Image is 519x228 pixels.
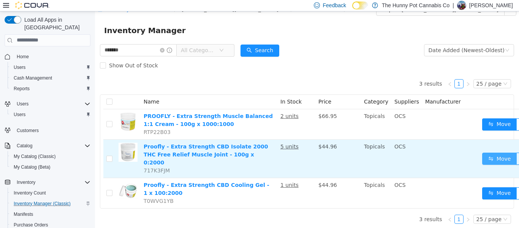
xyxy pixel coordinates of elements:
[360,204,368,212] a: 1
[8,162,93,172] button: My Catalog (Beta)
[17,179,35,185] span: Inventory
[14,52,32,61] a: Home
[11,110,28,119] a: Users
[11,63,90,72] span: Users
[49,171,174,185] a: Proofly - Extra Strength CBD Cooling Gel - 1 x 100:2000
[14,178,90,187] span: Inventory
[266,167,296,197] td: Topicals
[14,178,38,187] button: Inventory
[408,70,413,75] i: icon: down
[14,64,25,70] span: Users
[14,126,42,135] a: Customers
[49,187,79,193] span: T0WVG1YB
[324,68,347,77] li: 3 results
[185,132,204,138] u: 5 units
[11,84,33,93] a: Reports
[2,140,93,151] button: Catalog
[299,87,324,93] span: Suppliers
[353,206,357,210] i: icon: left
[371,206,375,210] i: icon: right
[381,68,407,77] div: 25 / page
[24,131,43,150] img: Proofly - Extra Strength CBD Isolate 2000 THC Free Relief Muscle Joint - 100g x 0:2000 hero shot
[11,63,28,72] a: Users
[11,73,55,83] a: Cash Management
[421,107,434,119] button: icon: ellipsis
[223,102,242,108] span: $66.95
[8,151,93,162] button: My Catalog (Classic)
[11,152,59,161] a: My Catalog (Classic)
[269,87,293,93] span: Category
[49,156,75,162] span: 717K3FJM
[9,13,95,25] span: Inventory Manager
[146,33,184,45] button: icon: searchSearch
[17,143,32,149] span: Catalog
[185,102,204,108] u: 2 units
[8,198,93,209] button: Inventory Manager (Classic)
[371,70,375,75] i: icon: right
[2,177,93,188] button: Inventory
[14,75,52,81] span: Cash Management
[8,109,93,120] button: Users
[11,163,54,172] a: My Catalog (Beta)
[14,141,90,150] span: Catalog
[8,188,93,198] button: Inventory Count
[387,107,422,119] button: icon: swapMove
[324,203,347,212] li: 3 results
[124,37,129,42] i: icon: down
[469,1,513,10] p: [PERSON_NAME]
[2,51,93,62] button: Home
[11,152,90,161] span: My Catalog (Classic)
[2,124,93,136] button: Customers
[185,87,207,93] span: In Stock
[15,2,49,9] img: Cova
[11,210,36,219] a: Manifests
[49,102,178,116] a: PROOFLY - Extra Strength Muscle Balanced 1:1 Cream - 100g x 1000:1000
[223,132,242,138] span: $44.96
[8,62,93,73] button: Users
[223,87,236,93] span: Price
[387,176,422,188] button: icon: swapMove
[14,201,71,207] span: Inventory Manager (Classic)
[11,188,90,198] span: Inventory Count
[334,33,410,45] div: Date Added (Newest-Oldest)
[17,101,28,107] span: Users
[350,203,359,212] li: Previous Page
[14,86,30,92] span: Reports
[11,199,90,208] span: Inventory Manager (Classic)
[72,36,77,41] i: icon: info-circle
[86,35,120,43] span: All Categories
[14,211,33,217] span: Manifests
[14,141,35,150] button: Catalog
[353,70,357,75] i: icon: left
[14,222,48,228] span: Purchase Orders
[266,128,296,167] td: Topicals
[359,203,369,212] li: 1
[369,68,378,77] li: Next Page
[8,83,93,94] button: Reports
[185,171,204,177] u: 1 units
[352,2,368,10] input: Dark Mode
[24,170,43,189] img: Proofly - Extra Strength CBD Cooling Gel - 1 x 100:2000 hero shot
[24,101,43,120] img: PROOFLY - Extra Strength Muscle Balanced 1:1 Cream - 100g x 1000:1000 hero shot
[14,99,90,108] span: Users
[323,2,346,9] span: Feedback
[266,98,296,128] td: Topicals
[382,1,449,10] p: The Hunny Pot Cannabis Co
[381,204,407,212] div: 25 / page
[49,132,173,154] a: Proofly - Extra Strength CBD Isolate 2000 THC Free Relief Muscle Joint - 100g x 0:2000
[65,37,70,41] i: icon: close-circle
[11,73,90,83] span: Cash Management
[21,16,90,31] span: Load All Apps in [GEOGRAPHIC_DATA]
[457,1,466,10] div: Kyle Billie
[299,102,311,108] span: OCS
[223,171,242,177] span: $44.96
[14,112,25,118] span: Users
[17,54,29,60] span: Home
[8,209,93,220] button: Manifests
[11,51,66,57] span: Show Out of Stock
[14,99,32,108] button: Users
[359,68,369,77] li: 1
[14,190,46,196] span: Inventory Count
[369,203,378,212] li: Next Page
